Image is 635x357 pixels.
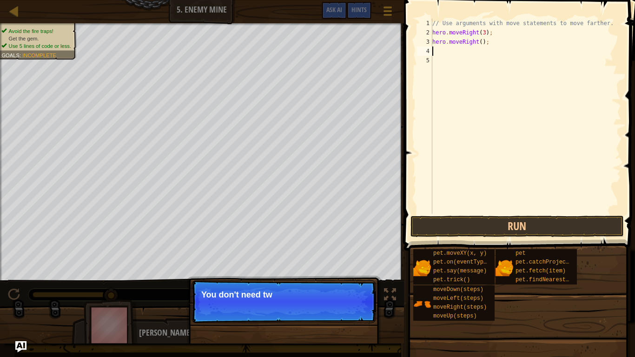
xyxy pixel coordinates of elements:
span: moveUp(steps) [433,313,477,319]
li: Use 5 lines of code or less. [1,42,71,50]
span: pet.fetch(item) [516,268,566,274]
span: pet.trick() [433,277,470,283]
span: moveRight(steps) [433,304,487,311]
button: Run [410,216,624,237]
span: Avoid the fire traps! [9,28,53,34]
span: Incomplete [22,52,56,58]
li: Get the gem. [1,35,71,42]
img: portrait.png [413,295,431,313]
span: pet.say(message) [433,268,487,274]
span: Get the gem. [9,35,39,41]
div: 4 [417,46,432,56]
span: pet.catchProjectile(arrow) [516,259,602,265]
div: 2 [417,28,432,37]
button: Ask AI [15,341,26,352]
span: moveLeft(steps) [433,295,483,302]
span: : [20,52,22,58]
span: Goals [1,52,20,58]
div: 1 [417,19,432,28]
span: moveDown(steps) [433,286,483,293]
span: pet.moveXY(x, y) [433,250,487,257]
span: Ask AI [326,5,342,14]
li: Avoid the fire traps! [1,27,71,35]
img: portrait.png [413,259,431,277]
span: Hints [351,5,367,14]
img: portrait.png [496,259,513,277]
p: You don't need tw [201,290,366,299]
span: pet.findNearestByType(type) [516,277,606,283]
span: pet [516,250,526,257]
button: Ask AI [322,2,347,19]
span: Use 5 lines of code or less. [9,43,71,49]
button: Show game menu [376,2,399,24]
span: pet.on(eventType, handler) [433,259,520,265]
div: 5 [417,56,432,65]
div: 3 [417,37,432,46]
